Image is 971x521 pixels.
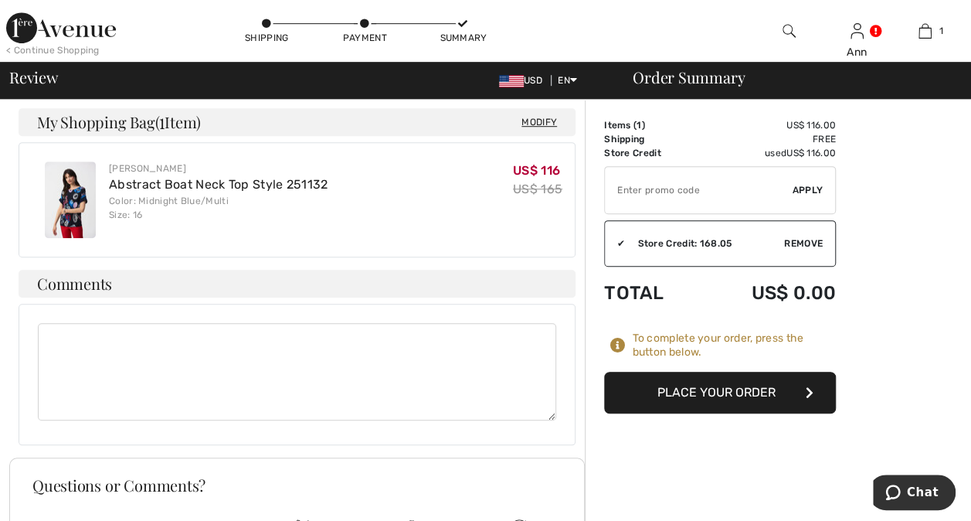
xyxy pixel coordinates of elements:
button: Place Your Order [604,372,836,414]
div: Ann [823,44,890,60]
textarea: Comments [38,323,556,421]
span: US$ 116.00 [786,148,836,158]
img: My Bag [918,22,932,40]
img: Abstract Boat Neck Top Style 251132 [45,162,96,238]
div: Store Credit: 168.05 [625,237,784,250]
span: US$ 116 [513,163,560,178]
h3: Questions or Comments? [32,478,562,493]
span: Remove [784,237,823,250]
span: Apply [793,183,823,197]
h4: My Shopping Bag [19,108,575,136]
td: US$ 116.00 [700,118,836,132]
span: ( Item) [155,111,201,132]
td: Items ( ) [604,118,700,132]
img: 1ère Avenue [6,12,116,43]
div: [PERSON_NAME] [109,162,328,175]
span: USD [499,75,548,86]
input: Promo code [605,167,793,213]
img: search the website [783,22,796,40]
h4: Comments [19,270,575,298]
td: Store Credit [604,146,700,160]
td: Shipping [604,132,700,146]
div: Payment [341,31,388,45]
span: EN [558,75,577,86]
td: used [700,146,836,160]
span: 1 [637,120,641,131]
a: Abstract Boat Neck Top Style 251132 [109,177,328,192]
div: Order Summary [614,70,962,85]
img: My Info [850,22,864,40]
iframe: Opens a widget where you can chat to one of our agents [873,475,956,513]
div: Color: Midnight Blue/Multi Size: 16 [109,194,328,222]
div: To complete your order, press the button below. [632,332,836,359]
div: Summary [440,31,486,45]
span: Review [9,70,58,85]
img: US Dollar [499,75,524,87]
td: Free [700,132,836,146]
s: US$ 165 [513,182,562,196]
span: Modify [521,114,557,130]
td: Total [604,267,700,319]
td: US$ 0.00 [700,267,836,319]
span: 1 [939,24,943,38]
div: Shipping [243,31,290,45]
span: 1 [159,111,165,131]
div: < Continue Shopping [6,43,100,57]
div: ✔ [605,237,625,250]
a: Sign In [850,23,864,38]
a: 1 [891,22,958,40]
